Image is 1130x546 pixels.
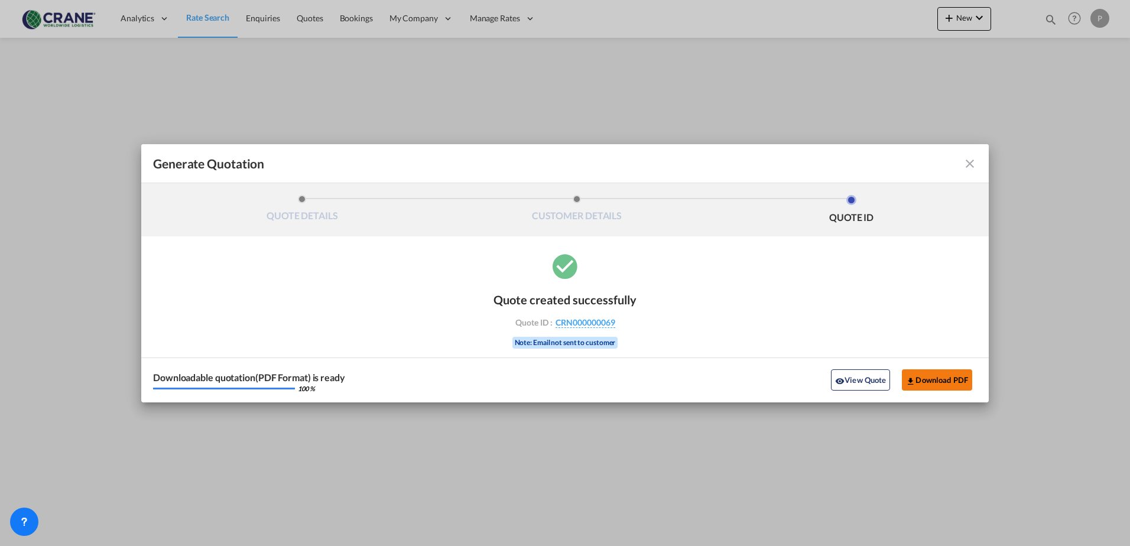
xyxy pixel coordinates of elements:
[550,251,580,281] md-icon: icon-checkbox-marked-circle
[496,317,634,328] div: Quote ID :
[902,369,972,391] button: Download PDF
[9,484,50,528] iframe: Chat
[153,156,264,171] span: Generate Quotation
[831,369,890,391] button: icon-eyeView Quote
[298,385,315,392] div: 100 %
[963,157,977,171] md-icon: icon-close fg-AAA8AD cursor m-0
[141,144,989,402] md-dialog: Generate QuotationQUOTE ...
[440,195,715,227] li: CUSTOMER DETAILS
[835,376,845,386] md-icon: icon-eye
[153,373,345,382] div: Downloadable quotation(PDF Format) is ready
[714,195,989,227] li: QUOTE ID
[556,317,615,328] span: CRN000000069
[906,376,915,386] md-icon: icon-download
[165,195,440,227] li: QUOTE DETAILS
[493,292,637,307] div: Quote created successfully
[512,337,618,349] div: Note: Email not sent to customer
